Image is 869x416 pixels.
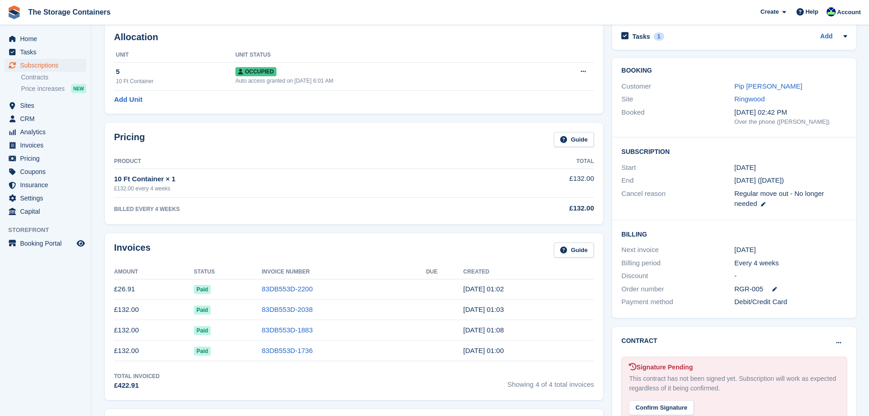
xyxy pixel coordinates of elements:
a: 83DB553D-2200 [262,285,313,293]
span: Insurance [20,179,75,191]
span: Booking Portal [20,237,75,250]
div: Billing period [621,258,734,269]
a: menu [5,112,86,125]
a: Price increases NEW [21,84,86,94]
span: Paid [194,326,211,335]
h2: Contract [621,336,657,346]
span: Analytics [20,126,75,138]
div: 10 Ft Container [116,77,235,85]
a: 83DB553D-2038 [262,305,313,313]
div: Start [621,163,734,173]
th: Status [194,265,262,279]
th: Product [114,154,463,169]
div: Cancel reason [621,189,734,209]
span: Capital [20,205,75,218]
th: Due [426,265,463,279]
span: Regular move out - No longer needed [734,190,824,208]
a: menu [5,192,86,205]
a: Guide [554,242,594,258]
a: 83DB553D-1736 [262,347,313,354]
a: menu [5,165,86,178]
a: menu [5,99,86,112]
a: Ringwood [734,95,765,103]
div: Customer [621,81,734,92]
a: 83DB553D-1883 [262,326,313,334]
a: Add Unit [114,95,142,105]
span: Home [20,32,75,45]
span: Pricing [20,152,75,165]
span: RGR-005 [734,284,763,295]
a: menu [5,32,86,45]
div: 1 [654,32,664,41]
h2: Booking [621,67,847,74]
span: Storefront [8,226,91,235]
span: Account [837,8,861,17]
span: Sites [20,99,75,112]
td: £132.00 [463,169,594,197]
div: BILLED EVERY 4 WEEKS [114,205,463,213]
div: Site [621,94,734,105]
th: Created [463,265,594,279]
div: £132.00 every 4 weeks [114,184,463,193]
a: menu [5,205,86,218]
div: Discount [621,271,734,281]
div: Over the phone ([PERSON_NAME]) [734,117,847,126]
h2: Subscription [621,147,847,156]
span: Price increases [21,84,65,93]
a: menu [5,126,86,138]
th: Unit [114,48,235,63]
div: Confirm Signature [629,400,693,416]
span: Tasks [20,46,75,58]
a: menu [5,139,86,152]
th: Invoice Number [262,265,426,279]
div: 10 Ft Container × 1 [114,174,463,184]
div: Total Invoiced [114,372,160,380]
td: £132.00 [114,320,194,341]
div: Signature Pending [629,363,839,372]
span: Help [806,7,818,16]
a: Contracts [21,73,86,82]
time: 2025-05-29 00:00:00 UTC [734,163,756,173]
img: Stacy Williams [827,7,836,16]
span: CRM [20,112,75,125]
div: Every 4 weeks [734,258,847,269]
div: Booked [621,107,734,126]
div: NEW [71,84,86,93]
div: £422.91 [114,380,160,391]
td: £132.00 [114,341,194,361]
div: £132.00 [463,203,594,214]
a: The Storage Containers [25,5,114,20]
a: Guide [554,132,594,147]
span: Paid [194,285,211,294]
div: This contract has not been signed yet. Subscription will work as expected regardless of it being ... [629,374,839,393]
a: Add [820,32,833,42]
span: Paid [194,305,211,315]
span: Coupons [20,165,75,178]
time: 2025-07-24 00:03:44 UTC [463,305,504,313]
time: 2025-08-21 00:02:53 UTC [463,285,504,293]
div: 5 [116,67,235,77]
h2: Billing [621,229,847,238]
span: Occupied [235,67,276,76]
h2: Allocation [114,32,594,42]
a: menu [5,152,86,165]
a: menu [5,46,86,58]
img: stora-icon-8386f47178a22dfd0bd8f6a31ec36ba5ce8667c1dd55bd0f319d3a0aa187defe.svg [7,5,21,19]
a: menu [5,237,86,250]
a: Preview store [75,238,86,249]
div: - [734,271,847,281]
h2: Tasks [632,32,650,41]
span: [DATE] ([DATE]) [734,176,784,184]
a: menu [5,59,86,72]
time: 2025-06-26 00:08:03 UTC [463,326,504,334]
th: Unit Status [235,48,536,63]
a: Pip [PERSON_NAME] [734,82,802,90]
div: Debit/Credit Card [734,297,847,307]
span: Invoices [20,139,75,152]
a: Confirm Signature [629,398,693,406]
span: Settings [20,192,75,205]
td: £132.00 [114,300,194,320]
span: Showing 4 of 4 total invoices [507,372,594,391]
th: Amount [114,265,194,279]
div: [DATE] 02:42 PM [734,107,847,118]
